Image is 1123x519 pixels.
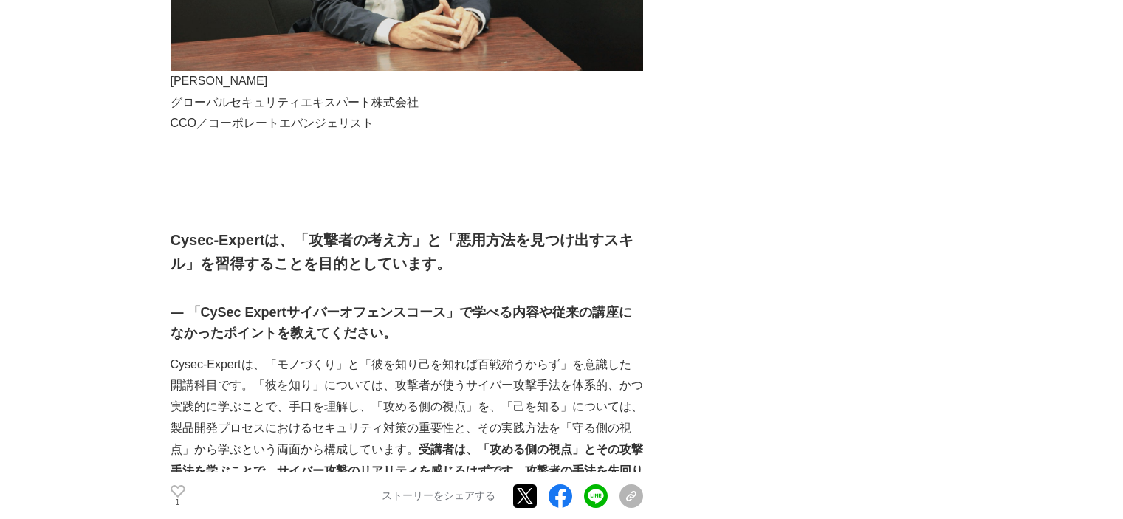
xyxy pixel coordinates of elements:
p: Cysec-Expertは、「モノづくり」と「彼を知り己を知れば百戦殆うからず」を意識した開講科目です。「彼を知り」については、攻撃者が使うサイバー攻撃手法を体系的、かつ実践的に学ぶことで、手口... [171,354,643,503]
strong: 受講者は、「攻める側の視点」とその攻撃手法を学ぶことで、サイバー攻撃のリアリティを感じるはずです。攻撃者の手法を先回りして防御する環境を構築するための見識を養います。 [171,443,643,498]
p: [PERSON_NAME] [171,71,643,92]
p: ストーリーをシェアする [382,489,495,503]
p: 1 [171,499,185,506]
h2: Cysec-Expertは、「攻撃者の考え方」と「悪用方法を見つけ出すスキル」を習得することを目的としています。 [171,228,643,275]
p: CCO／コーポレートエバンジェリスト [171,113,643,134]
h3: ― 「CySec Expertサイバーオフェンスコース」で学べる内容や従来の講座になかったポイントを教えてください。 [171,302,643,345]
p: グローバルセキュリティエキスパート株式会社 [171,92,643,114]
